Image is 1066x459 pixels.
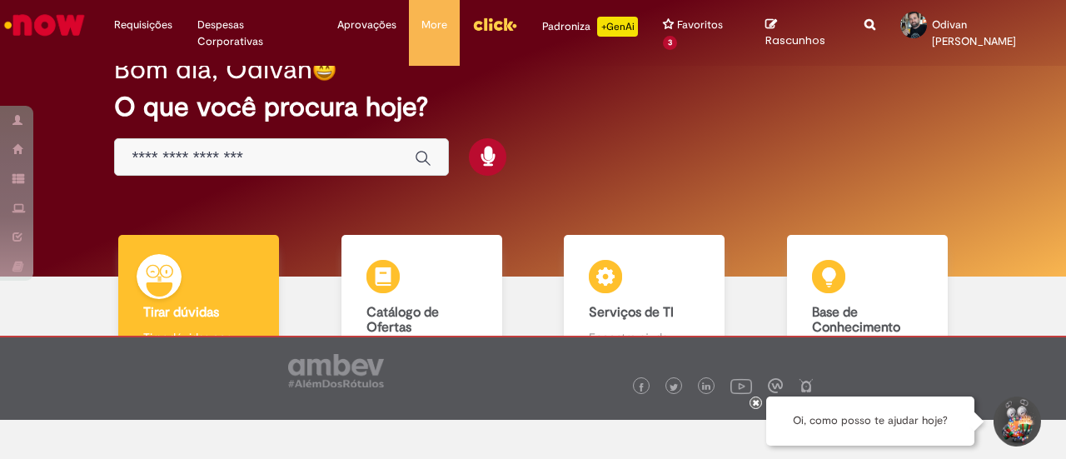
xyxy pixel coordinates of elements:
[87,235,311,379] a: Tirar dúvidas Tirar dúvidas com Lupi Assist e Gen Ai
[589,329,700,346] p: Encontre ajuda
[533,235,756,379] a: Serviços de TI Encontre ajuda
[765,17,839,48] a: Rascunhos
[114,55,312,84] h2: Bom dia, Odivan
[597,17,638,37] p: +GenAi
[337,17,396,33] span: Aprovações
[114,92,951,122] h2: O que você procura hoje?
[197,17,313,50] span: Despesas Corporativas
[768,378,783,393] img: logo_footer_workplace.png
[542,17,638,37] div: Padroniza
[288,354,384,387] img: logo_footer_ambev_rotulo_gray.png
[756,235,979,379] a: Base de Conhecimento Consulte e aprenda
[812,304,900,336] b: Base de Conhecimento
[677,17,723,33] span: Favoritos
[637,383,645,392] img: logo_footer_facebook.png
[663,36,677,50] span: 3
[114,17,172,33] span: Requisições
[991,397,1041,447] button: Iniciar Conversa de Suporte
[799,378,814,393] img: logo_footer_naosei.png
[312,57,336,82] img: happy-face.png
[765,32,825,48] span: Rascunhos
[766,397,974,446] div: Oi, como posso te ajudar hoje?
[2,8,87,42] img: ServiceNow
[143,329,254,362] p: Tirar dúvidas com Lupi Assist e Gen Ai
[589,304,674,321] b: Serviços de TI
[730,375,752,397] img: logo_footer_youtube.png
[366,304,439,336] b: Catálogo de Ofertas
[143,304,219,321] b: Tirar dúvidas
[421,17,447,33] span: More
[702,382,710,392] img: logo_footer_linkedin.png
[472,12,517,37] img: click_logo_yellow_360x200.png
[670,383,678,392] img: logo_footer_twitter.png
[311,235,534,379] a: Catálogo de Ofertas Abra uma solicitação
[932,17,1016,48] span: Odivan [PERSON_NAME]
